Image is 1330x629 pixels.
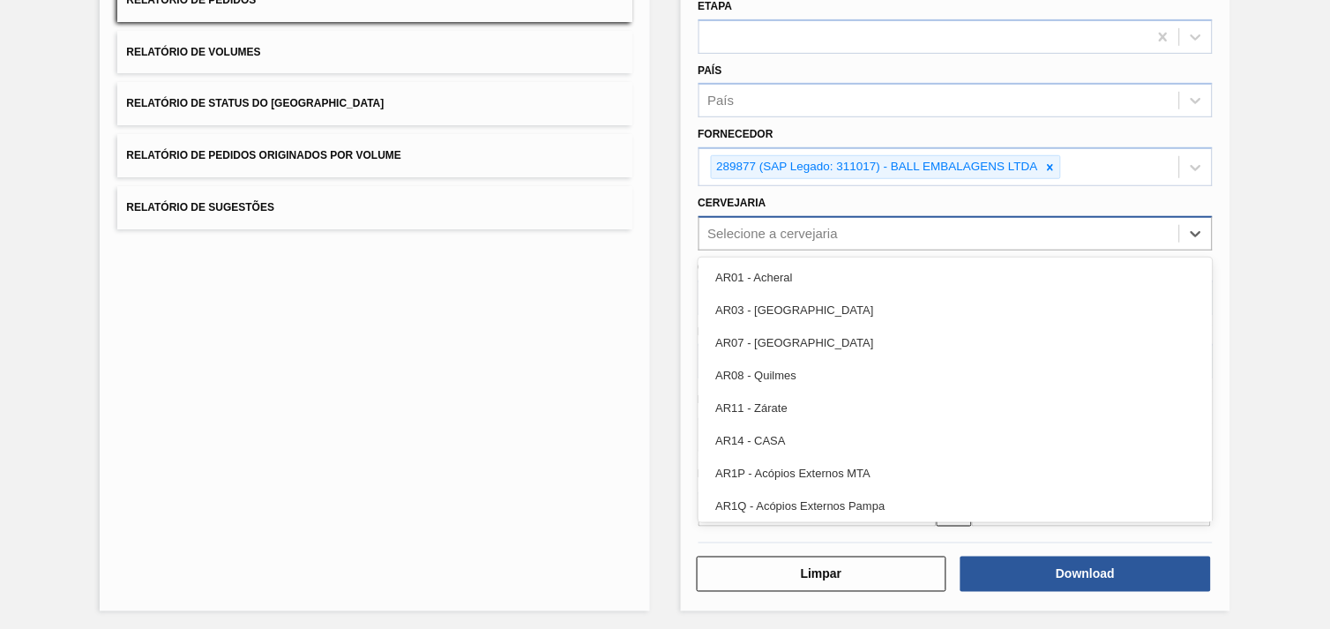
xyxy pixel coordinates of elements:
span: Relatório de Pedidos Originados por Volume [126,149,401,161]
button: Download [960,557,1211,592]
span: Relatório de Sugestões [126,201,274,213]
label: Fornecedor [699,128,773,140]
span: Relatório de Status do [GEOGRAPHIC_DATA] [126,97,384,109]
div: AR07 - [GEOGRAPHIC_DATA] [699,326,1213,359]
label: País [699,64,722,77]
div: AR08 - Quilmes [699,359,1213,392]
div: AR1Q - Acópios Externos Pampa [699,490,1213,522]
div: AR11 - Zárate [699,392,1213,424]
div: Selecione a cervejaria [708,226,839,241]
div: 289877 (SAP Legado: 311017) - BALL EMBALAGENS LTDA [712,156,1041,178]
div: País [708,94,735,109]
span: Relatório de Volumes [126,46,260,58]
div: AR14 - CASA [699,424,1213,457]
label: Cervejaria [699,197,766,209]
button: Relatório de Volumes [117,31,631,74]
button: Relatório de Sugestões [117,186,631,229]
button: Relatório de Pedidos Originados por Volume [117,134,631,177]
button: Limpar [697,557,947,592]
div: AR1P - Acópios Externos MTA [699,457,1213,490]
div: AR01 - Acheral [699,261,1213,294]
button: Relatório de Status do [GEOGRAPHIC_DATA] [117,82,631,125]
div: AR03 - [GEOGRAPHIC_DATA] [699,294,1213,326]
